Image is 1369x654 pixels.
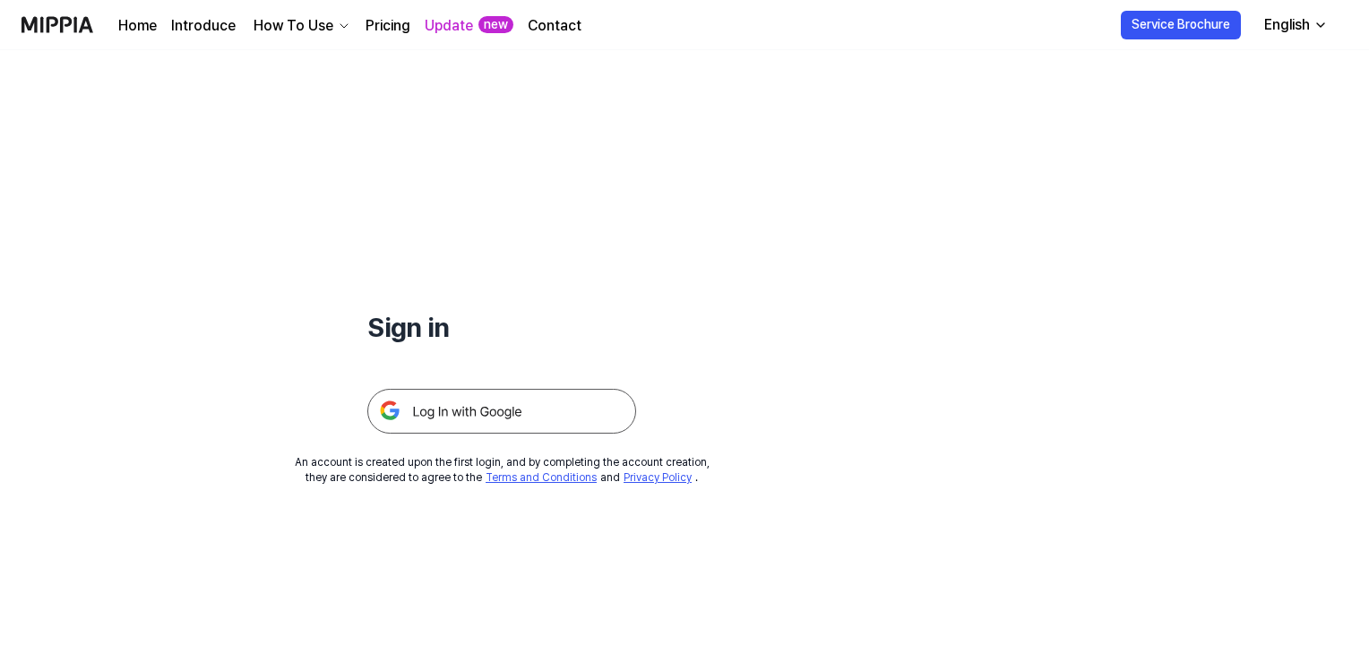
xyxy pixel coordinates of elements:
button: How To Use [250,15,351,37]
div: How To Use [250,15,337,37]
h1: Sign in [367,308,636,346]
a: Pricing [366,15,410,37]
a: Terms and Conditions [486,471,597,484]
div: English [1261,14,1313,36]
button: English [1250,7,1339,43]
img: 구글 로그인 버튼 [367,389,636,434]
a: Update [425,15,473,37]
a: Introduce [171,15,236,37]
div: An account is created upon the first login, and by completing the account creation, they are cons... [295,455,710,486]
a: Privacy Policy [624,471,692,484]
a: Contact [528,15,581,37]
a: Home [118,15,157,37]
div: new [478,16,513,34]
button: Service Brochure [1121,11,1241,39]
